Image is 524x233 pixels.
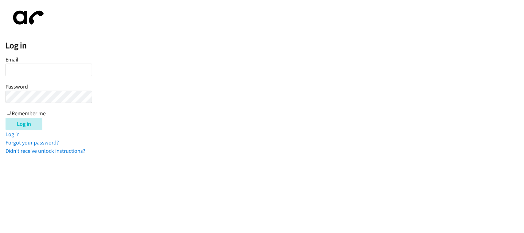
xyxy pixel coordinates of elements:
[6,83,28,90] label: Password
[6,40,524,51] h2: Log in
[6,139,59,146] a: Forgot your password?
[6,118,42,130] input: Log in
[6,56,18,63] label: Email
[12,110,46,117] label: Remember me
[6,147,85,154] a: Didn't receive unlock instructions?
[6,6,49,30] img: aphone-8a226864a2ddd6a5e75d1ebefc011f4aa8f32683c2d82f3fb0802fe031f96514.svg
[6,131,20,138] a: Log in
